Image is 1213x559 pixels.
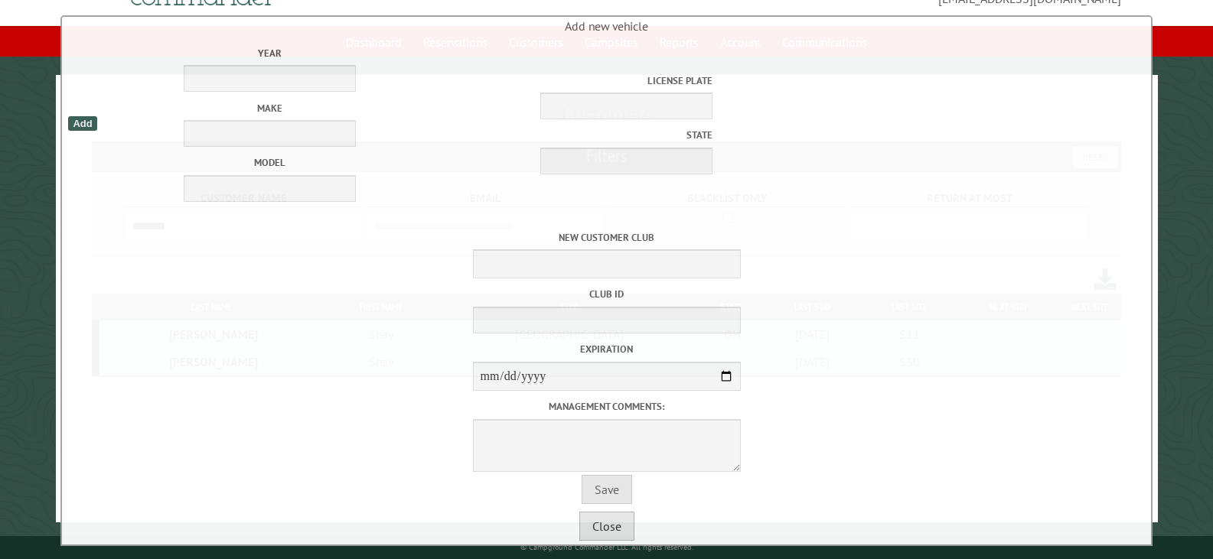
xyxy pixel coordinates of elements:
[579,512,634,541] button: Close
[520,542,693,552] small: © Campground Commander LLC. All rights reserved.
[124,155,416,170] label: Model
[124,101,416,115] label: Make
[421,73,712,88] label: License Plate
[582,475,632,504] button: Save
[66,18,1147,212] span: Add new vehicle
[66,230,1147,245] label: New customer club
[66,287,1147,301] label: Club ID
[66,342,1147,356] label: Expiration
[421,128,712,142] label: State
[68,116,96,131] div: Add
[66,399,1147,414] label: Management comments:
[124,46,416,60] label: Year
